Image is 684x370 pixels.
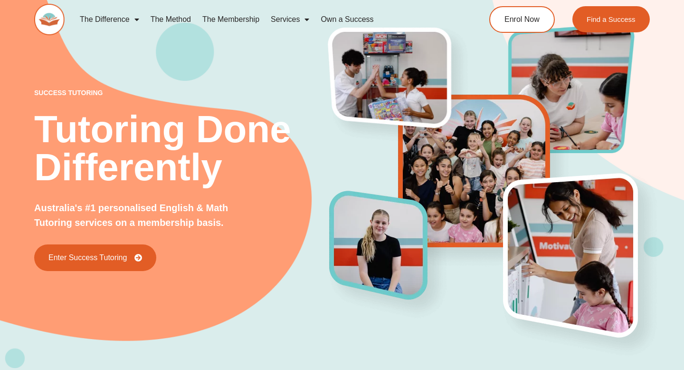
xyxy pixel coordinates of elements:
a: The Method [145,9,197,30]
a: Enrol Now [489,6,555,33]
a: Services [265,9,315,30]
span: Find a Success [587,16,636,23]
span: Enter Success Tutoring [48,254,127,262]
a: Enter Success Tutoring [34,244,156,271]
h2: Tutoring Done Differently [34,110,330,186]
p: Australia's #1 personalised English & Math Tutoring services on a membership basis. [34,201,250,230]
span: Enrol Now [504,16,540,23]
a: The Membership [197,9,265,30]
a: Find a Success [572,6,650,32]
a: The Difference [74,9,145,30]
p: success tutoring [34,89,330,96]
a: Own a Success [315,9,379,30]
nav: Menu [74,9,454,30]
